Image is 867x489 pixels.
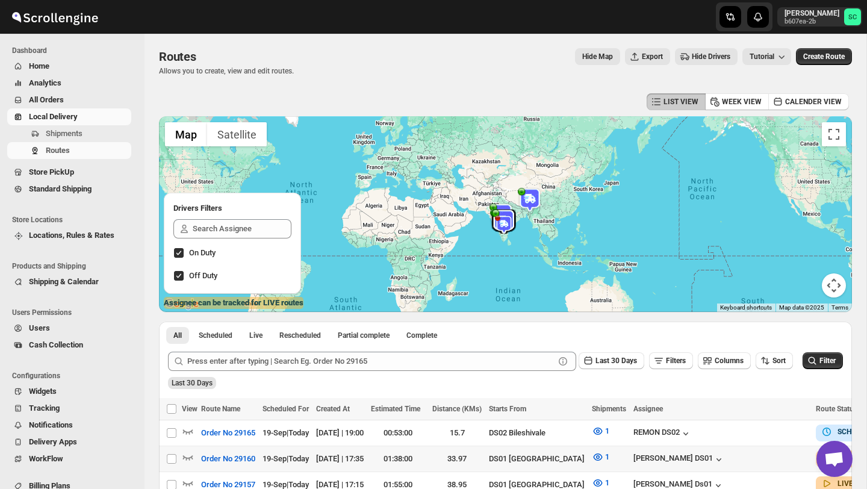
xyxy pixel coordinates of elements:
[29,78,61,87] span: Analytics
[7,400,131,417] button: Tracking
[7,320,131,337] button: Users
[692,52,730,61] span: Hide Drivers
[796,48,852,65] button: Create Route
[816,405,857,413] span: Route Status
[489,453,585,465] div: DS01 [GEOGRAPHIC_DATA]
[7,337,131,354] button: Cash Collection
[29,231,114,240] span: Locations, Rules & Rates
[166,327,189,344] button: All routes
[29,61,49,70] span: Home
[742,48,791,65] button: Tutorial
[7,383,131,400] button: Widgets
[605,478,609,487] span: 1
[785,8,839,18] p: [PERSON_NAME]
[432,453,482,465] div: 33.97
[201,405,240,413] span: Route Name
[165,122,207,146] button: Show street map
[263,454,309,463] span: 19-Sep | Today
[575,48,620,65] button: Map action label
[29,340,83,349] span: Cash Collection
[173,202,291,214] h2: Drivers Filters
[12,308,136,317] span: Users Permissions
[822,273,846,297] button: Map camera controls
[162,296,202,312] img: Google
[12,46,136,55] span: Dashboard
[187,352,555,371] input: Press enter after typing | Search Eg. Order No 29165
[715,357,744,365] span: Columns
[675,48,738,65] button: Hide Drivers
[777,7,862,26] button: User menu
[29,454,63,463] span: WorkFlow
[29,95,64,104] span: All Orders
[785,97,842,107] span: CALENDER VIEW
[263,480,309,489] span: 19-Sep | Today
[12,371,136,381] span: Configurations
[263,428,309,437] span: 19-Sep | Today
[29,420,73,429] span: Notifications
[207,122,267,146] button: Show satellite imagery
[756,352,793,369] button: Sort
[201,427,255,439] span: Order No 29165
[371,427,425,439] div: 00:53:00
[7,58,131,75] button: Home
[194,423,263,443] button: Order No 29165
[720,304,772,312] button: Keyboard shortcuts
[173,331,182,340] span: All
[722,97,762,107] span: WEEK VIEW
[338,331,390,340] span: Partial complete
[172,379,213,387] span: Last 30 Days
[7,92,131,108] button: All Orders
[779,304,824,311] span: Map data ©2025
[193,219,291,238] input: Search Assignee
[768,93,849,110] button: CALENDER VIEW
[605,452,609,461] span: 1
[12,261,136,271] span: Products and Shipping
[199,331,232,340] span: Scheduled
[698,352,751,369] button: Columns
[29,167,74,176] span: Store PickUp
[29,277,99,286] span: Shipping & Calendar
[10,2,100,32] img: ScrollEngine
[189,271,217,280] span: Off Duty
[7,227,131,244] button: Locations, Rules & Rates
[29,403,60,413] span: Tracking
[822,122,846,146] button: Toggle fullscreen view
[785,18,839,25] p: b607ea-2b
[29,437,77,446] span: Delivery Apps
[592,405,626,413] span: Shipments
[666,357,686,365] span: Filters
[605,426,609,435] span: 1
[772,357,786,365] span: Sort
[46,129,82,138] span: Shipments
[182,405,197,413] span: View
[649,352,693,369] button: Filters
[831,304,848,311] a: Terms (opens in new tab)
[432,427,482,439] div: 15.7
[489,405,526,413] span: Starts From
[29,323,50,332] span: Users
[316,405,350,413] span: Created At
[279,331,321,340] span: Rescheduled
[582,52,613,61] span: Hide Map
[316,427,364,439] div: [DATE] | 19:00
[7,417,131,434] button: Notifications
[642,52,663,61] span: Export
[12,215,136,225] span: Store Locations
[189,248,216,257] span: On Duty
[750,52,774,61] span: Tutorial
[819,357,836,365] span: Filter
[29,387,57,396] span: Widgets
[848,13,857,21] text: SC
[633,453,725,466] button: [PERSON_NAME] DS01
[633,428,692,440] div: REMON DS02
[249,331,263,340] span: Live
[162,296,202,312] a: Open this area in Google Maps (opens a new window)
[625,48,670,65] button: Export
[816,441,853,477] div: Open chat
[7,434,131,450] button: Delivery Apps
[7,125,131,142] button: Shipments
[579,352,644,369] button: Last 30 Days
[29,184,92,193] span: Standard Shipping
[159,49,196,64] span: Routes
